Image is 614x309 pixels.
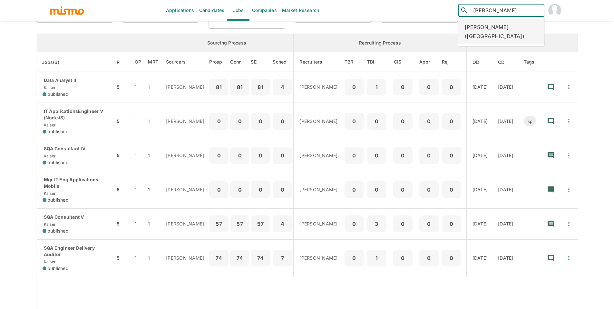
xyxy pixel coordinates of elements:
div: [PERSON_NAME] ([GEOGRAPHIC_DATA]) [458,19,544,44]
span: Kaiser [43,123,56,127]
p: 0 [422,117,436,126]
span: Kaiser [43,222,56,227]
td: 5 [115,239,130,277]
th: To Be Reviewed [343,52,365,72]
p: 0 [347,151,361,160]
p: 0 [275,185,289,194]
p: SQA Engineer Delivery Auditor [43,245,110,258]
th: Sourcers [160,52,210,72]
p: 81 [253,83,268,92]
span: kp [524,118,537,125]
td: [DATE] [493,239,519,277]
button: recent-notes [543,250,559,266]
p: [PERSON_NAME] [166,186,204,193]
p: 0 [233,151,247,160]
td: 5 [115,208,130,239]
p: 0 [347,219,361,228]
th: Recruiting Process [294,34,466,52]
p: 57 [212,219,226,228]
p: SQA Consultant IV [43,145,110,152]
p: 0 [396,185,410,194]
p: 0 [444,219,459,228]
p: 0 [212,185,226,194]
td: 1 [130,72,147,103]
p: 0 [212,117,226,126]
td: 1 [146,72,160,103]
th: Sched [271,52,294,72]
p: 0 [370,185,384,194]
p: [PERSON_NAME] [299,152,337,159]
td: 1 [146,239,160,277]
th: Created At [493,52,519,72]
p: SQA Consultant V [43,214,110,220]
td: [DATE] [466,103,493,140]
th: Tags [519,52,542,72]
p: 3 [370,219,384,228]
span: Kaiser [43,259,56,264]
p: IT ApplicationsEngineer V (NodeJS) [43,108,110,121]
td: 5 [115,72,130,103]
span: published [47,128,69,135]
p: [PERSON_NAME] [299,84,337,90]
td: [DATE] [493,103,519,140]
th: Sourcing Process [160,34,294,52]
p: 0 [422,219,436,228]
p: 0 [444,83,459,92]
button: Quick Actions [562,217,576,231]
p: [PERSON_NAME] [166,221,204,227]
th: Approved [418,52,440,72]
td: 1 [130,140,147,171]
p: 0 [212,151,226,160]
span: Kaiser [43,85,56,90]
span: published [47,197,69,203]
p: 0 [422,83,436,92]
td: 1 [146,140,160,171]
p: 0 [370,117,384,126]
p: 4 [275,83,289,92]
p: [PERSON_NAME] [166,84,204,90]
th: Prospects [209,52,230,72]
p: Mgr IT Eng Applications Mobile [43,176,110,189]
p: 0 [396,254,410,263]
p: 0 [422,254,436,263]
td: 1 [130,171,147,208]
button: recent-notes [543,79,559,95]
p: 0 [275,151,289,160]
td: 1 [130,239,147,277]
th: Priority [115,52,130,72]
span: published [47,91,69,97]
th: Market Research Total [146,52,160,72]
button: Quick Actions [562,114,576,128]
th: Recruiters [294,52,343,72]
th: Client Interview Scheduled [388,52,418,72]
p: 1 [370,254,384,263]
th: Rejected [440,52,467,72]
p: 7 [275,254,289,263]
span: Kaiser [43,154,56,158]
p: 4 [275,219,289,228]
p: 74 [233,254,247,263]
span: published [47,159,69,166]
button: recent-notes [543,216,559,232]
button: recent-notes [543,182,559,197]
p: 0 [233,117,247,126]
p: 0 [275,117,289,126]
span: Jobs(6) [42,58,68,66]
td: [DATE] [466,239,493,277]
td: 1 [146,103,160,140]
span: CD [498,58,513,66]
p: 0 [370,151,384,160]
td: 5 [115,140,130,171]
p: 81 [212,83,226,92]
p: 57 [233,219,247,228]
td: [DATE] [466,140,493,171]
p: Data Analyst II [43,77,110,84]
p: 0 [253,185,268,194]
button: recent-notes [543,114,559,129]
p: 0 [396,117,410,126]
p: 0 [396,83,410,92]
p: 0 [347,185,361,194]
td: [DATE] [493,140,519,171]
p: 0 [347,83,361,92]
p: 0 [253,117,268,126]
